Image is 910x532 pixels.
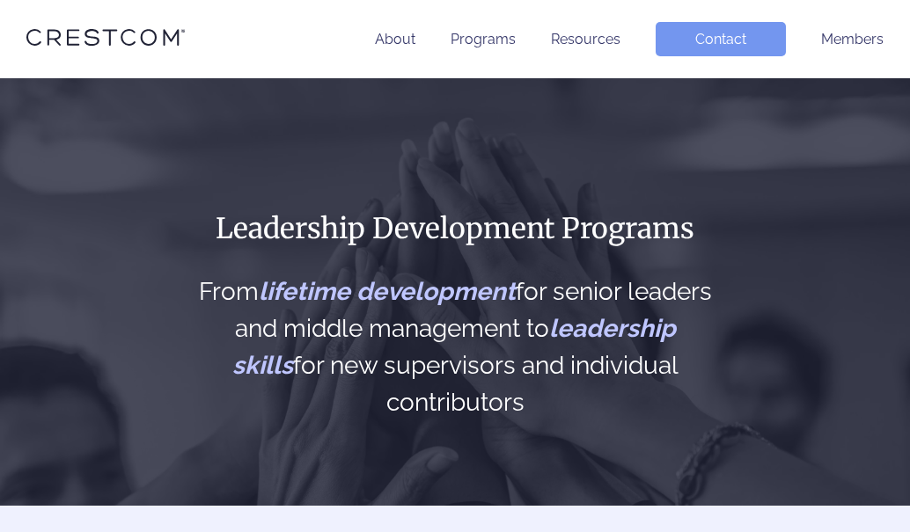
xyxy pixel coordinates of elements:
[551,31,620,47] a: Resources
[656,22,786,56] a: Contact
[375,31,415,47] a: About
[451,31,516,47] a: Programs
[232,314,676,380] span: leadership skills
[259,277,516,306] span: lifetime development
[193,210,718,247] h1: Leadership Development Programs
[193,273,718,421] h2: From for senior leaders and middle management to for new supervisors and individual contributors
[821,31,884,47] a: Members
